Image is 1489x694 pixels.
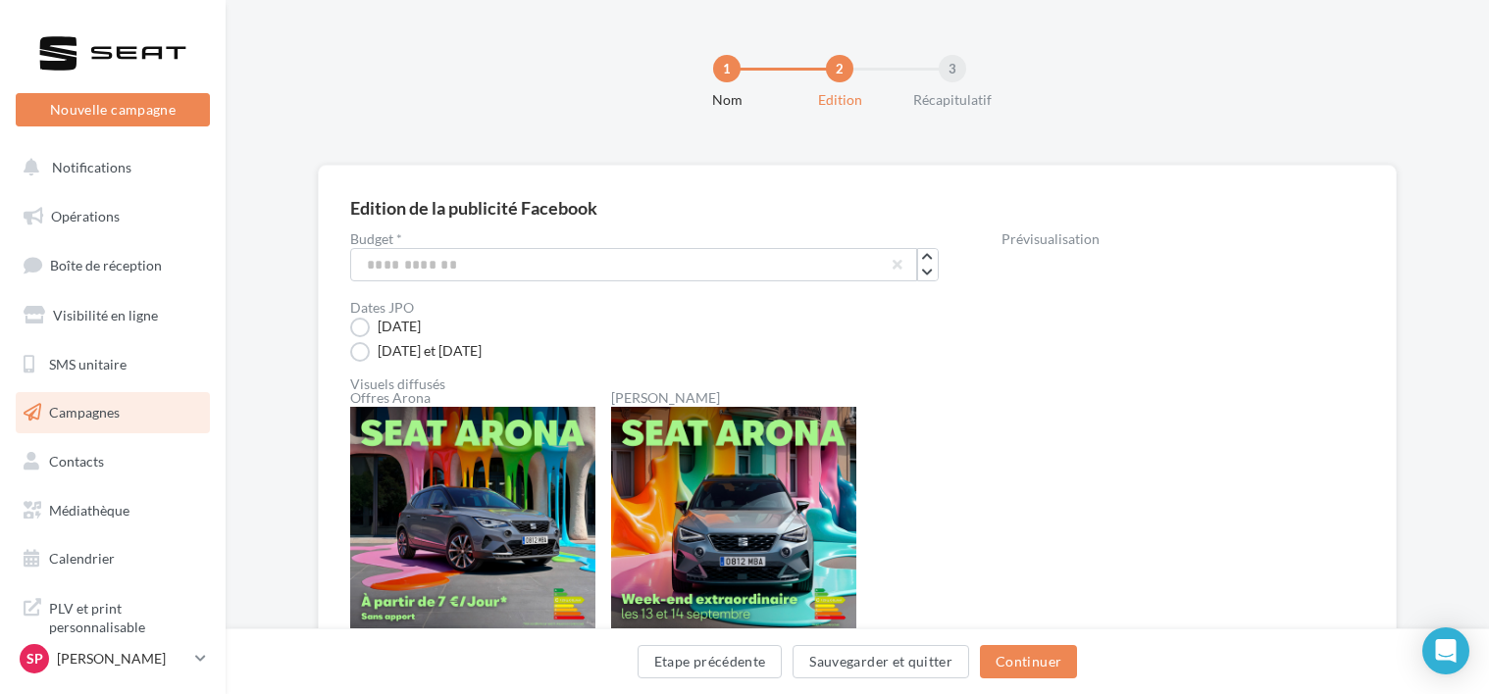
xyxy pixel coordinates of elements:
[826,55,853,82] div: 2
[939,55,966,82] div: 3
[49,595,202,637] span: PLV et print personnalisable
[49,502,129,519] span: Médiathèque
[890,90,1015,110] div: Récapitulatif
[51,208,120,224] span: Opérations
[12,587,214,645] a: PLV et print personnalisable
[638,645,783,678] button: Etape précédente
[53,307,158,323] span: Visibilité en ligne
[350,199,597,217] div: Edition de la publicité Facebook
[350,342,482,362] label: [DATE] et [DATE]
[12,490,214,531] a: Médiathèque
[50,257,162,273] span: Boîte de réception
[12,295,214,336] a: Visibilité en ligne
[713,55,741,82] div: 1
[611,407,856,652] img: JPO Arona
[49,550,115,567] span: Calendrier
[1422,627,1469,674] div: Open Intercom Messenger
[12,244,214,286] a: Boîte de réception
[350,301,414,315] label: Dates JPO
[16,93,210,126] button: Nouvelle campagne
[1001,232,1364,246] div: Prévisualisation
[49,453,104,470] span: Contacts
[26,649,43,669] span: Sp
[12,147,206,188] button: Notifications
[12,196,214,237] a: Opérations
[777,90,902,110] div: Edition
[12,344,214,385] a: SMS unitaire
[12,441,214,482] a: Contacts
[350,232,939,246] label: Budget *
[350,407,595,652] img: Offres Arona
[980,645,1077,678] button: Continuer
[350,391,595,405] label: Offres Arona
[16,640,210,677] a: Sp [PERSON_NAME]
[664,90,790,110] div: Nom
[350,318,421,337] label: [DATE]
[49,404,120,421] span: Campagnes
[57,649,187,669] p: [PERSON_NAME]
[611,391,856,405] label: [PERSON_NAME]
[12,538,214,579] a: Calendrier
[12,392,214,433] a: Campagnes
[793,645,969,678] button: Sauvegarder et quitter
[52,159,131,175] span: Notifications
[350,377,939,391] div: Visuels diffusés
[49,355,127,372] span: SMS unitaire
